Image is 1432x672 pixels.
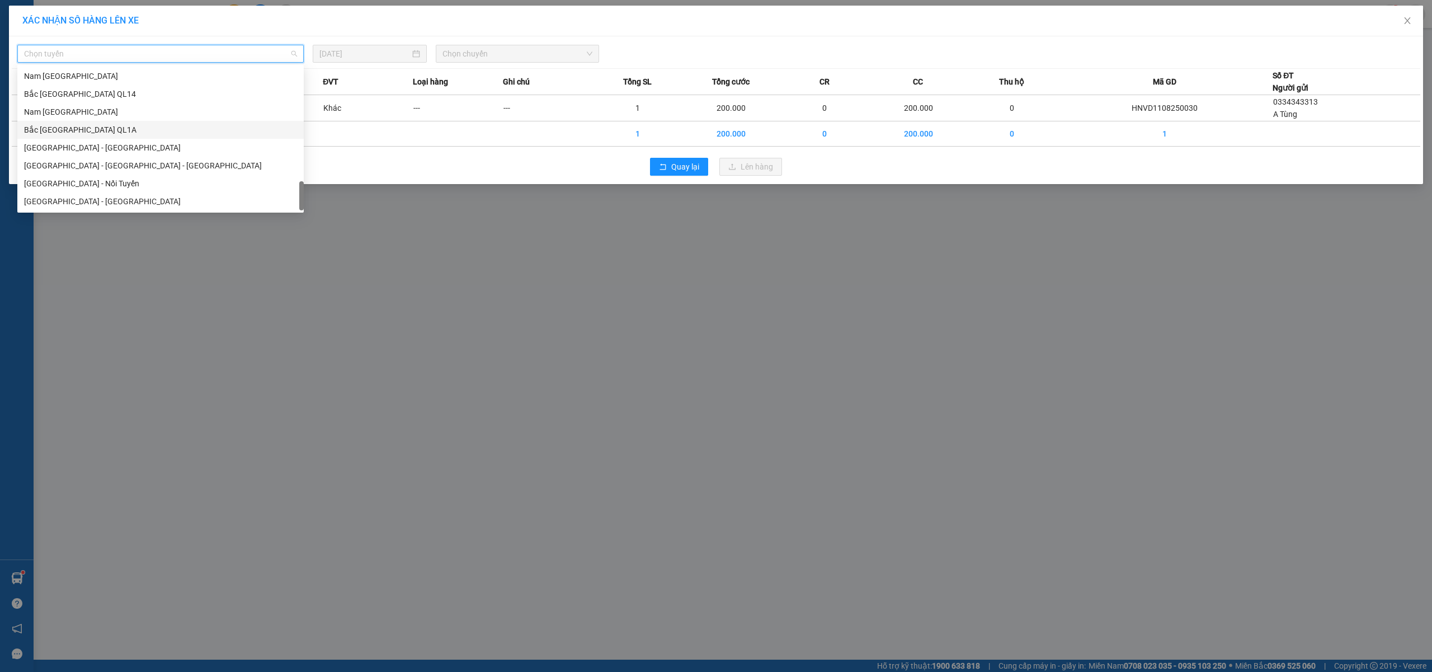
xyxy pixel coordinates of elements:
button: Close [1392,6,1423,37]
span: Ghi chú [503,76,530,88]
span: 0334343313 [1273,97,1318,106]
td: 0 [780,121,870,147]
span: rollback [659,163,667,172]
td: 0 [780,95,870,121]
div: Nam Trung Bắc QL1A [17,103,304,121]
td: HNVD1108250030 [1057,95,1273,121]
span: Loại hàng [413,76,448,88]
div: [GEOGRAPHIC_DATA] - [GEOGRAPHIC_DATA] [24,142,297,154]
td: 0 [967,95,1057,121]
span: Quay lại [671,161,699,173]
span: CR [819,76,830,88]
div: Bắc [GEOGRAPHIC_DATA] QL14 [24,88,297,100]
span: Tổng cước [712,76,750,88]
td: 1 [1057,121,1273,147]
span: XÁC NHẬN SỐ HÀNG LÊN XE [22,15,139,26]
div: Nam Trung Bắc QL14 [17,67,304,85]
div: Số ĐT Người gửi [1273,69,1308,94]
td: --- [413,95,503,121]
td: 200.000 [870,121,967,147]
td: 200.000 [870,95,967,121]
td: 200.000 [682,95,780,121]
span: Chọn tuyến [24,45,297,62]
span: Mã GD [1153,76,1176,88]
span: Tổng SL [623,76,652,88]
td: Khác [323,95,413,121]
div: Hà Nội - Hồ Chí Minh [17,139,304,157]
div: Bắc Trung Nam QL1A [17,121,304,139]
button: rollbackQuay lại [650,158,708,176]
div: Hà Nội - Đà Nẵng [17,192,304,210]
span: CC [913,76,923,88]
span: ĐVT [323,76,338,88]
div: [GEOGRAPHIC_DATA] - Nối Tuyến [24,177,297,190]
div: Sài Gòn - Nối Tuyến [17,175,304,192]
td: 1 [593,121,683,147]
td: 1 [593,95,683,121]
button: uploadLên hàng [719,158,782,176]
div: Nam [GEOGRAPHIC_DATA] [24,106,297,118]
span: Thu hộ [999,76,1024,88]
td: 0 [967,121,1057,147]
div: Bắc [GEOGRAPHIC_DATA] QL1A [24,124,297,136]
div: [GEOGRAPHIC_DATA] - [GEOGRAPHIC_DATA] [24,195,297,208]
td: 200.000 [682,121,780,147]
td: --- [503,95,593,121]
div: Bắc Trung Nam QL14 [17,85,304,103]
input: 11/08/2025 [319,48,410,60]
span: close [1403,16,1412,25]
span: Chọn chuyến [442,45,592,62]
div: Nam [GEOGRAPHIC_DATA] [24,70,297,82]
div: [GEOGRAPHIC_DATA] - [GEOGRAPHIC_DATA] - [GEOGRAPHIC_DATA] [24,159,297,172]
span: A Tùng [1273,110,1297,119]
div: Hà Nội - Bà Rịa - Vũng Tàu [17,157,304,175]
